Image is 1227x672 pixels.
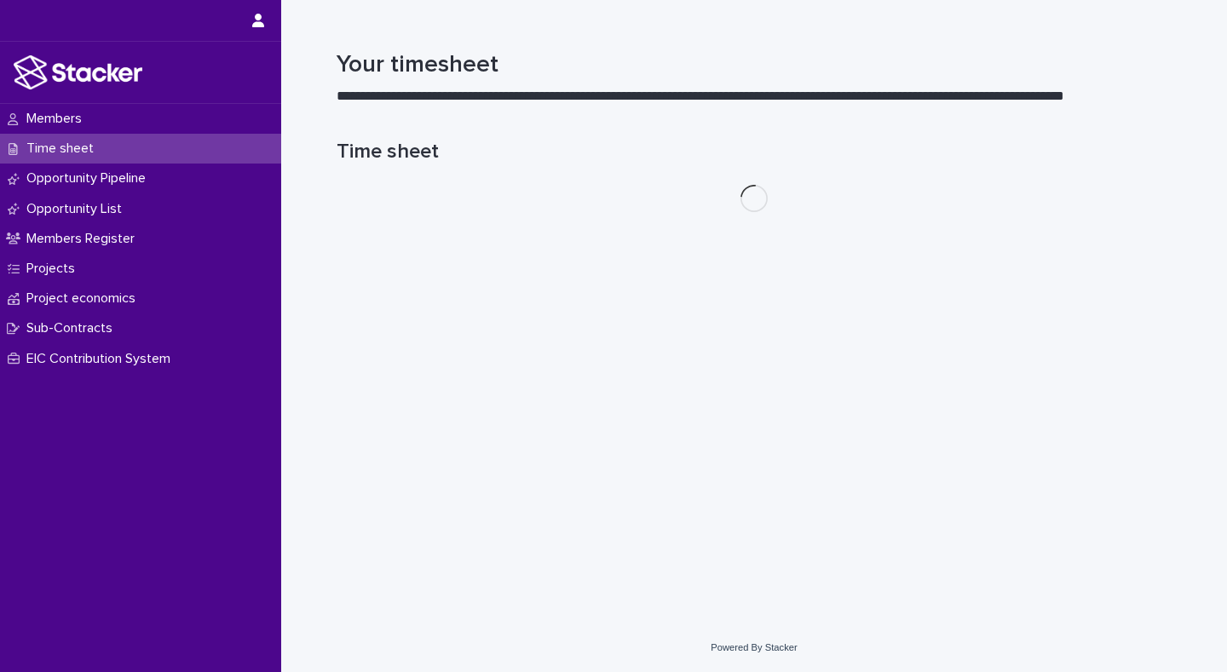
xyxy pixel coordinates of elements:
[20,170,159,187] p: Opportunity Pipeline
[20,201,135,217] p: Opportunity List
[20,141,107,157] p: Time sheet
[20,290,149,307] p: Project economics
[20,351,184,367] p: EIC Contribution System
[20,231,148,247] p: Members Register
[337,140,1172,164] h1: Time sheet
[20,111,95,127] p: Members
[20,320,126,336] p: Sub-Contracts
[20,261,89,277] p: Projects
[14,55,142,89] img: stacker-logo-white.png
[711,642,797,652] a: Powered By Stacker
[337,51,1172,80] h1: Your timesheet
